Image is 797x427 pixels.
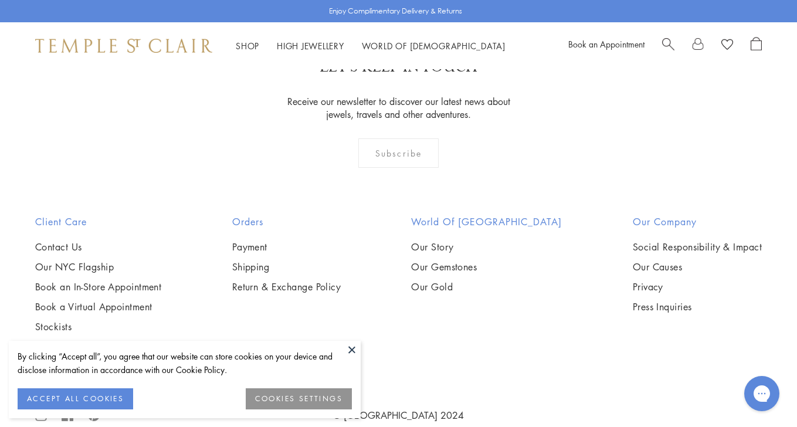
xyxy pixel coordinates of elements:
a: Shipping [232,260,341,273]
a: Warranty & Repairs [35,340,161,353]
a: Press Inquiries [633,300,762,313]
nav: Main navigation [236,39,506,53]
img: Temple St. Clair [35,39,212,53]
div: By clicking “Accept all”, you agree that our website can store cookies on your device and disclos... [18,350,352,377]
a: High JewelleryHigh Jewellery [277,40,344,52]
div: Subscribe [358,138,439,168]
a: World of [DEMOGRAPHIC_DATA]World of [DEMOGRAPHIC_DATA] [362,40,506,52]
a: Our NYC Flagship [35,260,161,273]
iframe: Gorgias live chat messenger [738,372,785,415]
a: Book an Appointment [568,38,645,50]
a: Return & Exchange Policy [232,280,341,293]
button: ACCEPT ALL COOKIES [18,388,133,409]
h2: Client Care [35,215,161,229]
a: Open Shopping Bag [751,37,762,55]
h2: Orders [232,215,341,229]
p: Enjoy Complimentary Delivery & Returns [329,5,462,17]
a: Book a Virtual Appointment [35,300,161,313]
a: ShopShop [236,40,259,52]
p: Receive our newsletter to discover our latest news about jewels, travels and other adventures. [280,95,517,121]
a: Book an In-Store Appointment [35,280,161,293]
a: Privacy [633,280,762,293]
a: Stockists [35,320,161,333]
a: Social Responsibility & Impact [633,240,762,253]
a: © [GEOGRAPHIC_DATA] 2024 [333,409,464,422]
a: View Wishlist [721,37,733,55]
h2: World of [GEOGRAPHIC_DATA] [411,215,562,229]
button: COOKIES SETTINGS [246,388,352,409]
a: Payment [232,240,341,253]
a: Our Gemstones [411,260,562,273]
a: Search [662,37,674,55]
h2: Our Company [633,215,762,229]
a: Our Causes [633,260,762,273]
a: Our Story [411,240,562,253]
a: Contact Us [35,240,161,253]
a: Our Gold [411,280,562,293]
